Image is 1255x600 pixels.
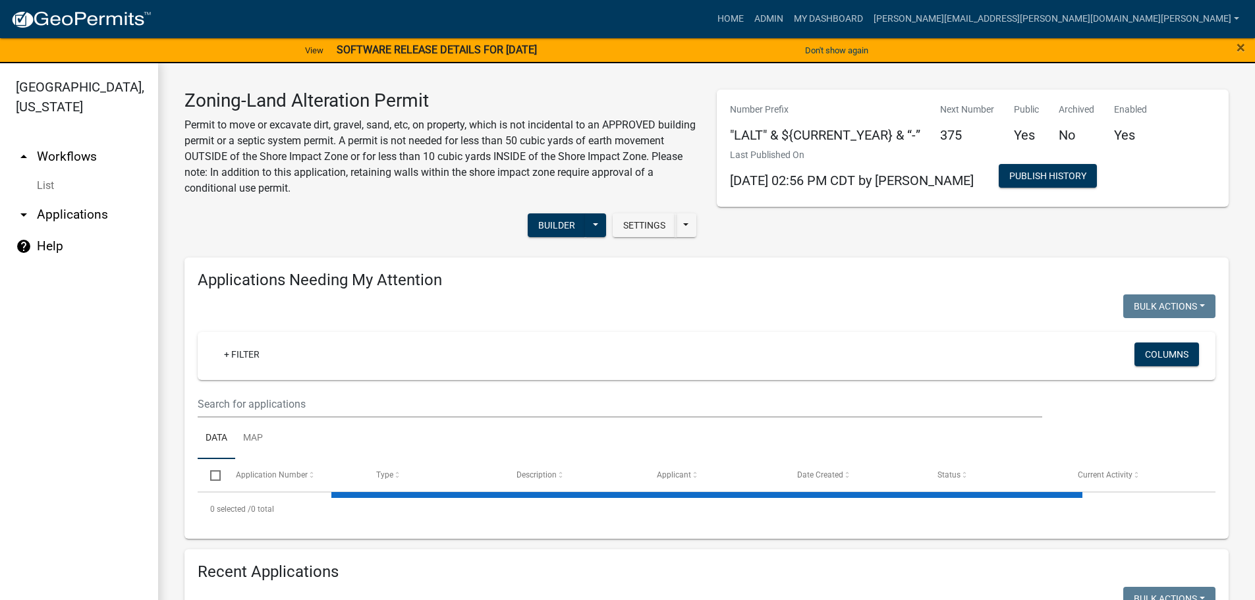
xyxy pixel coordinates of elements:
span: × [1237,38,1245,57]
span: Description [516,470,557,479]
span: [DATE] 02:56 PM CDT by [PERSON_NAME] [730,173,974,188]
a: My Dashboard [789,7,868,32]
a: [PERSON_NAME][EMAIL_ADDRESS][PERSON_NAME][DOMAIN_NAME][PERSON_NAME] [868,7,1244,32]
h5: Yes [1114,127,1147,143]
datatable-header-cell: Applicant [644,459,785,491]
p: Permit to move or excavate dirt, gravel, sand, etc, on property, which is not incidental to an AP... [184,117,697,196]
h5: No [1059,127,1094,143]
a: Admin [749,7,789,32]
datatable-header-cell: Status [925,459,1065,491]
button: Close [1237,40,1245,55]
datatable-header-cell: Description [504,459,644,491]
p: Next Number [940,103,994,117]
p: Enabled [1114,103,1147,117]
strong: SOFTWARE RELEASE DETAILS FOR [DATE] [337,43,537,56]
span: Status [937,470,961,479]
h4: Recent Applications [198,562,1215,582]
button: Columns [1134,342,1199,366]
wm-modal-confirm: Workflow Publish History [999,171,1097,182]
h4: Applications Needing My Attention [198,271,1215,290]
span: 0 selected / [210,505,251,514]
button: Bulk Actions [1123,294,1215,318]
a: Home [712,7,749,32]
div: 0 total [198,493,1215,526]
p: Number Prefix [730,103,920,117]
input: Search for applications [198,391,1042,418]
p: Last Published On [730,148,974,162]
a: + Filter [213,342,270,366]
button: Don't show again [800,40,874,61]
a: Map [235,418,271,460]
datatable-header-cell: Date Created [785,459,925,491]
span: Type [376,470,393,479]
p: Archived [1059,103,1094,117]
i: help [16,238,32,254]
a: Data [198,418,235,460]
button: Settings [613,213,676,237]
h3: Zoning-Land Alteration Permit [184,90,697,112]
p: Public [1014,103,1039,117]
i: arrow_drop_up [16,149,32,165]
span: Application Number [236,470,308,479]
h5: Yes [1014,127,1039,143]
datatable-header-cell: Application Number [223,459,363,491]
i: arrow_drop_down [16,207,32,223]
h5: "LALT" & ${CURRENT_YEAR} & “-” [730,127,920,143]
h5: 375 [940,127,994,143]
span: Current Activity [1078,470,1132,479]
button: Publish History [999,164,1097,188]
button: Builder [528,213,586,237]
datatable-header-cell: Type [363,459,503,491]
a: View [300,40,329,61]
datatable-header-cell: Select [198,459,223,491]
span: Date Created [797,470,843,479]
datatable-header-cell: Current Activity [1065,459,1206,491]
span: Applicant [657,470,691,479]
